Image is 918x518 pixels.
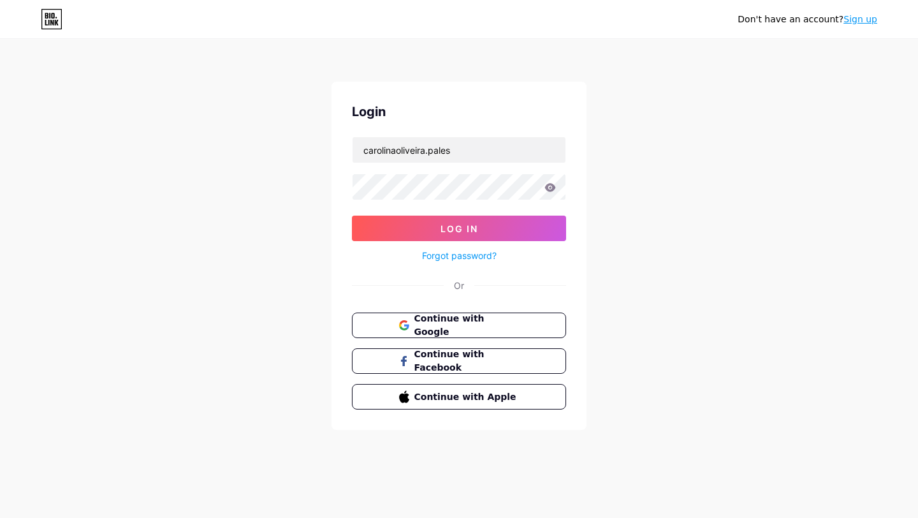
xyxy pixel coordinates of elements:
[738,13,877,26] div: Don't have an account?
[414,348,520,374] span: Continue with Facebook
[353,137,565,163] input: Username
[454,279,464,292] div: Or
[414,312,520,339] span: Continue with Google
[352,384,566,410] button: Continue with Apple
[843,14,877,24] a: Sign up
[352,216,566,241] button: Log In
[352,102,566,121] div: Login
[352,313,566,338] button: Continue with Google
[414,390,520,404] span: Continue with Apple
[441,223,478,234] span: Log In
[352,348,566,374] button: Continue with Facebook
[422,249,497,262] a: Forgot password?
